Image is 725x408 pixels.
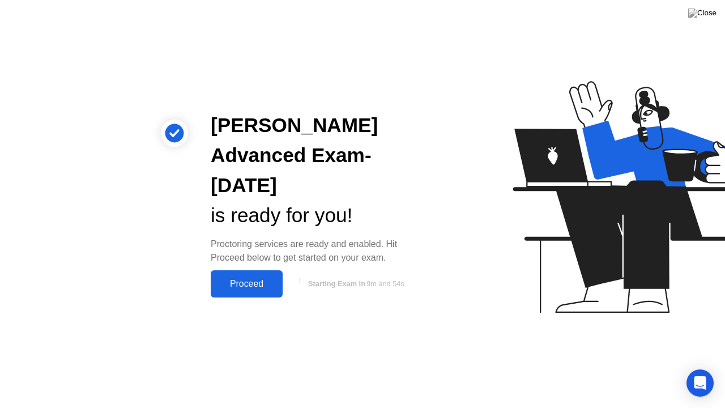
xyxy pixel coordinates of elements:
[211,237,421,265] div: Proctoring services are ready and enabled. Hit Proceed below to get started on your exam.
[366,279,404,288] span: 9m and 54s
[211,110,421,200] div: [PERSON_NAME] Advanced Exam- [DATE]
[211,201,421,231] div: is ready for you!
[688,8,717,18] img: Close
[686,369,714,397] div: Open Intercom Messenger
[211,270,283,297] button: Proceed
[288,273,421,295] button: Starting Exam in9m and 54s
[214,279,279,289] div: Proceed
